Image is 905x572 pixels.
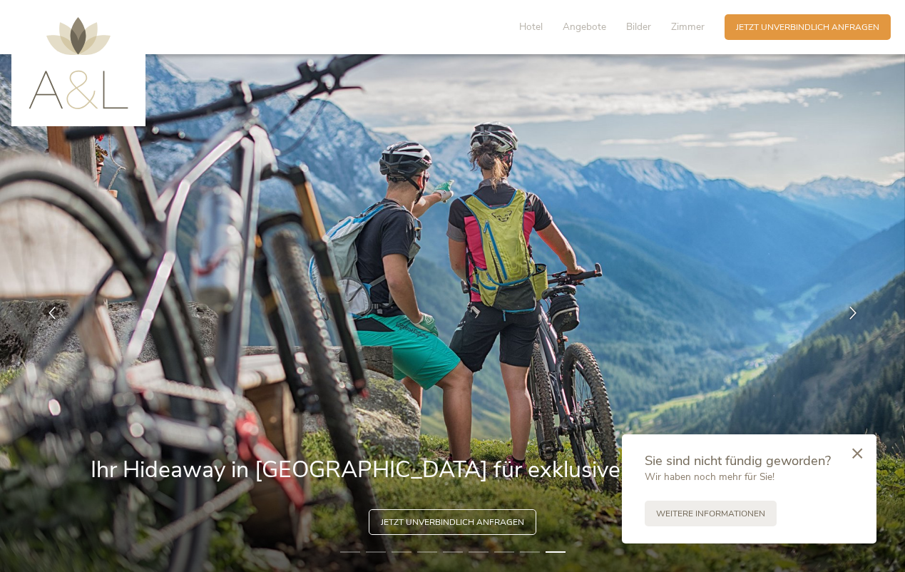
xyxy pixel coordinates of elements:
span: Zimmer [671,20,705,34]
span: Wir haben noch mehr für Sie! [645,470,774,484]
span: Angebote [563,20,606,34]
span: Jetzt unverbindlich anfragen [381,516,524,528]
span: Jetzt unverbindlich anfragen [736,21,879,34]
span: Sie sind nicht fündig geworden? [645,451,831,469]
span: Hotel [519,20,543,34]
a: Weitere Informationen [645,501,777,526]
span: Bilder [626,20,651,34]
span: Weitere Informationen [656,508,765,520]
img: AMONTI & LUNARIS Wellnessresort [29,17,128,109]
